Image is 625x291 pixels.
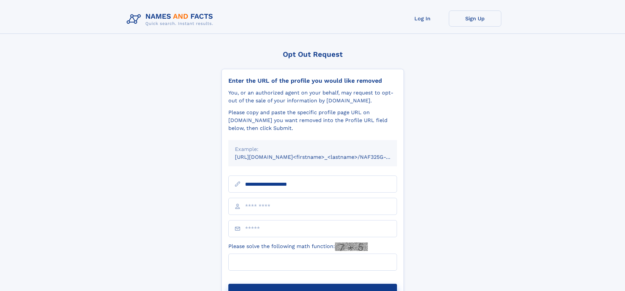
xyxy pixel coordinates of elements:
label: Please solve the following math function: [228,242,368,251]
small: [URL][DOMAIN_NAME]<firstname>_<lastname>/NAF325G-xxxxxxxx [235,154,409,160]
div: Opt Out Request [221,50,404,58]
div: Please copy and paste the specific profile page URL on [DOMAIN_NAME] you want removed into the Pr... [228,109,397,132]
img: Logo Names and Facts [124,10,219,28]
div: You, or an authorized agent on your behalf, may request to opt-out of the sale of your informatio... [228,89,397,105]
a: Sign Up [449,10,501,27]
a: Log In [396,10,449,27]
div: Example: [235,145,390,153]
div: Enter the URL of the profile you would like removed [228,77,397,84]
